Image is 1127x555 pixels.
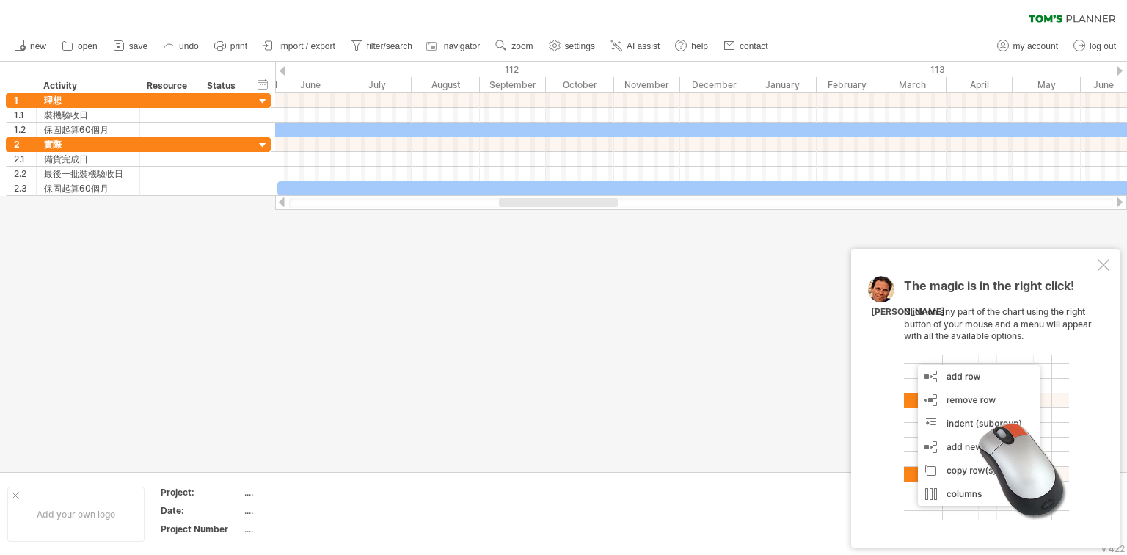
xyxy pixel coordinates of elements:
div: [PERSON_NAME] [871,306,945,319]
div: Activity [43,79,131,93]
div: Resource [147,79,192,93]
div: Project: [161,486,241,498]
span: help [691,41,708,51]
div: 最後一批裝機驗收日 [44,167,132,181]
a: log out [1070,37,1120,56]
a: new [10,37,51,56]
div: 1.2 [14,123,36,137]
a: help [671,37,712,56]
div: 2 [14,137,36,151]
div: Click on any part of the chart using the right button of your mouse and a menu will appear with a... [904,280,1095,520]
div: Date: [161,504,241,517]
a: navigator [424,37,484,56]
div: 2.2 [14,167,36,181]
div: .... [244,486,368,498]
div: 理想 [44,93,132,107]
div: March 113 [878,77,947,92]
div: October 112 [546,77,614,92]
span: settings [565,41,595,51]
span: AI assist [627,41,660,51]
span: print [230,41,247,51]
a: settings [545,37,599,56]
a: print [211,37,252,56]
span: contact [740,41,768,51]
div: June 112 [277,77,343,92]
div: April 113 [947,77,1013,92]
a: contact [720,37,773,56]
div: September 112 [480,77,546,92]
div: 保固起算60個月 [44,181,132,195]
span: save [129,41,147,51]
a: import / export [259,37,340,56]
span: filter/search [367,41,412,51]
div: 1.1 [14,108,36,122]
div: 2.1 [14,152,36,166]
div: v 422 [1101,543,1125,554]
span: open [78,41,98,51]
div: January 113 [748,77,817,92]
span: new [30,41,46,51]
div: November 112 [614,77,680,92]
div: 保固起算60個月 [44,123,132,137]
div: August 112 [412,77,480,92]
a: my account [993,37,1062,56]
span: my account [1013,41,1058,51]
div: Project Number [161,523,241,535]
span: navigator [444,41,480,51]
div: December 112 [680,77,748,92]
span: log out [1090,41,1116,51]
a: save [109,37,152,56]
a: open [58,37,102,56]
div: Add your own logo [7,487,145,542]
span: The magic is in the right click! [904,278,1074,300]
div: 1 [14,93,36,107]
span: undo [179,41,199,51]
div: Status [207,79,239,93]
div: 裝機驗收日 [44,108,132,122]
a: filter/search [347,37,417,56]
a: AI assist [607,37,664,56]
a: zoom [492,37,537,56]
span: zoom [511,41,533,51]
div: February 113 [817,77,878,92]
div: 實際 [44,137,132,151]
span: import / export [279,41,335,51]
div: July 112 [343,77,412,92]
a: undo [159,37,203,56]
div: 2.3 [14,181,36,195]
div: 備貨完成日 [44,152,132,166]
div: May 113 [1013,77,1081,92]
div: .... [244,523,368,535]
div: .... [244,504,368,517]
